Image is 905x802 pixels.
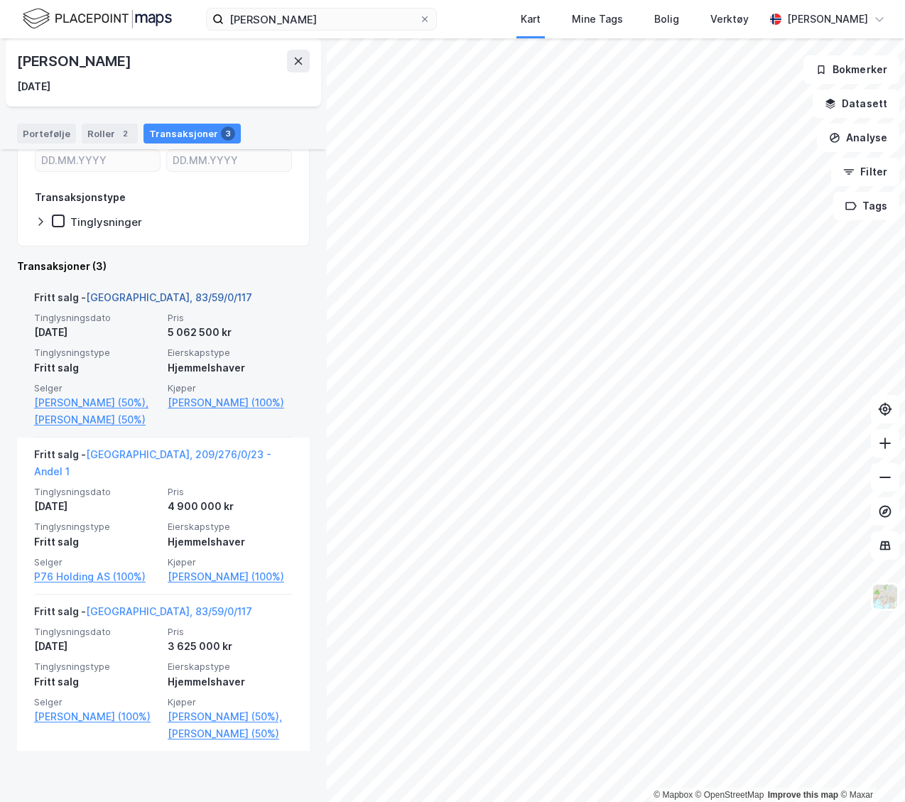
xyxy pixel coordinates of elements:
[834,734,905,802] div: Kontrollprogram for chat
[168,556,293,568] span: Kjøper
[168,568,293,585] a: [PERSON_NAME] (100%)
[168,708,293,725] a: [PERSON_NAME] (50%),
[168,347,293,359] span: Eierskapstype
[86,291,252,303] a: [GEOGRAPHIC_DATA], 83/59/0/117
[23,6,172,31] img: logo.f888ab2527a4732fd821a326f86c7f29.svg
[34,324,159,341] div: [DATE]
[168,533,293,551] div: Hjemmelshaver
[168,486,293,498] span: Pris
[34,359,159,376] div: Fritt salg
[34,347,159,359] span: Tinglysningstype
[34,568,159,585] a: P76 Holding AS (100%)
[34,289,252,312] div: Fritt salg -
[710,11,749,28] div: Verktøy
[34,556,159,568] span: Selger
[34,708,159,725] a: [PERSON_NAME] (100%)
[834,734,905,802] iframe: Chat Widget
[17,124,76,143] div: Portefølje
[34,696,159,708] span: Selger
[168,673,293,690] div: Hjemmelshaver
[521,11,541,28] div: Kart
[17,78,50,95] div: [DATE]
[168,626,293,638] span: Pris
[872,583,899,610] img: Z
[168,312,293,324] span: Pris
[34,394,159,411] a: [PERSON_NAME] (50%),
[34,521,159,533] span: Tinglysningstype
[34,448,271,477] a: [GEOGRAPHIC_DATA], 209/276/0/23 - Andel 1
[817,124,899,152] button: Analyse
[168,696,293,708] span: Kjøper
[221,126,235,141] div: 3
[168,382,293,394] span: Kjøper
[17,258,310,275] div: Transaksjoner (3)
[168,638,293,655] div: 3 625 000 kr
[654,11,679,28] div: Bolig
[168,394,293,411] a: [PERSON_NAME] (100%)
[803,55,899,84] button: Bokmerker
[34,673,159,690] div: Fritt salg
[86,605,252,617] a: [GEOGRAPHIC_DATA], 83/59/0/117
[35,189,126,206] div: Transaksjonstype
[787,11,868,28] div: [PERSON_NAME]
[168,521,293,533] span: Eierskapstype
[17,50,134,72] div: [PERSON_NAME]
[34,498,159,515] div: [DATE]
[831,158,899,186] button: Filter
[695,790,764,800] a: OpenStreetMap
[168,324,293,341] div: 5 062 500 kr
[168,498,293,515] div: 4 900 000 kr
[167,150,291,171] input: DD.MM.YYYY
[833,192,899,220] button: Tags
[168,725,293,742] a: [PERSON_NAME] (50%)
[34,446,293,486] div: Fritt salg -
[34,638,159,655] div: [DATE]
[82,124,138,143] div: Roller
[224,9,419,30] input: Søk på adresse, matrikkel, gårdeiere, leietakere eller personer
[654,790,693,800] a: Mapbox
[168,359,293,376] div: Hjemmelshaver
[34,661,159,673] span: Tinglysningstype
[34,533,159,551] div: Fritt salg
[768,790,838,800] a: Improve this map
[70,215,142,229] div: Tinglysninger
[143,124,241,143] div: Transaksjoner
[34,382,159,394] span: Selger
[168,661,293,673] span: Eierskapstype
[813,90,899,118] button: Datasett
[34,486,159,498] span: Tinglysningsdato
[34,411,159,428] a: [PERSON_NAME] (50%)
[34,603,252,626] div: Fritt salg -
[36,150,160,171] input: DD.MM.YYYY
[34,312,159,324] span: Tinglysningsdato
[34,626,159,638] span: Tinglysningsdato
[572,11,623,28] div: Mine Tags
[118,126,132,141] div: 2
